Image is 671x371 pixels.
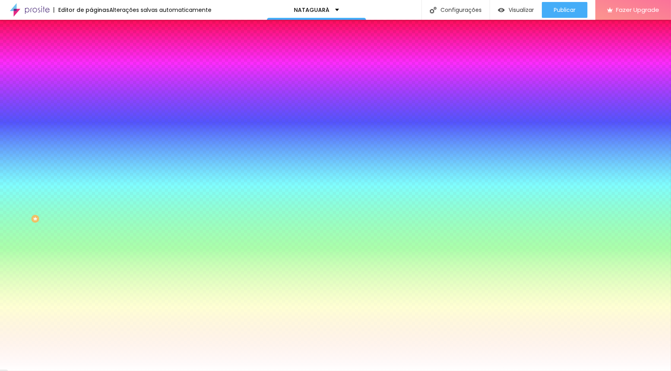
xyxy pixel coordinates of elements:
img: view-1.svg [498,7,505,13]
div: Editor de páginas [53,7,109,13]
img: Icone [430,7,437,13]
p: NATAGUARÁ [294,7,329,13]
button: Publicar [542,2,587,18]
div: Alterações salvas automaticamente [109,7,212,13]
span: Fazer Upgrade [616,6,659,13]
span: Visualizar [509,7,534,13]
span: Publicar [554,7,576,13]
button: Visualizar [490,2,542,18]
